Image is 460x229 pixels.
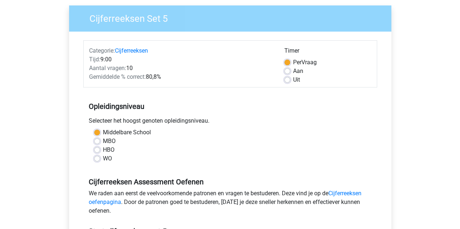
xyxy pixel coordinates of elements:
label: Aan [293,67,303,75]
div: 80,8% [84,73,279,81]
h3: Cijferreeksen Set 5 [81,10,386,24]
a: Cijferreeksen [115,47,148,54]
div: 10 [84,64,279,73]
span: Per [293,59,301,66]
h5: Cijferreeksen Assessment Oefenen [89,177,372,186]
span: Gemiddelde % correct: [89,73,146,80]
div: We raden aan eerst de veelvoorkomende patronen en vragen te bestuderen. Deze vind je op de . Door... [83,189,377,218]
label: MBO [103,137,116,146]
div: Selecteer het hoogst genoten opleidingsniveau. [83,116,377,128]
span: Tijd: [89,56,100,63]
span: Aantal vragen: [89,65,126,71]
span: Categorie: [89,47,115,54]
label: HBO [103,146,115,154]
label: Middelbare School [103,128,151,137]
div: Timer [284,46,371,58]
h5: Opleidingsniveau [89,99,372,114]
label: WO [103,154,112,163]
label: Uit [293,75,300,84]
label: Vraag [293,58,317,67]
div: 9:00 [84,55,279,64]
